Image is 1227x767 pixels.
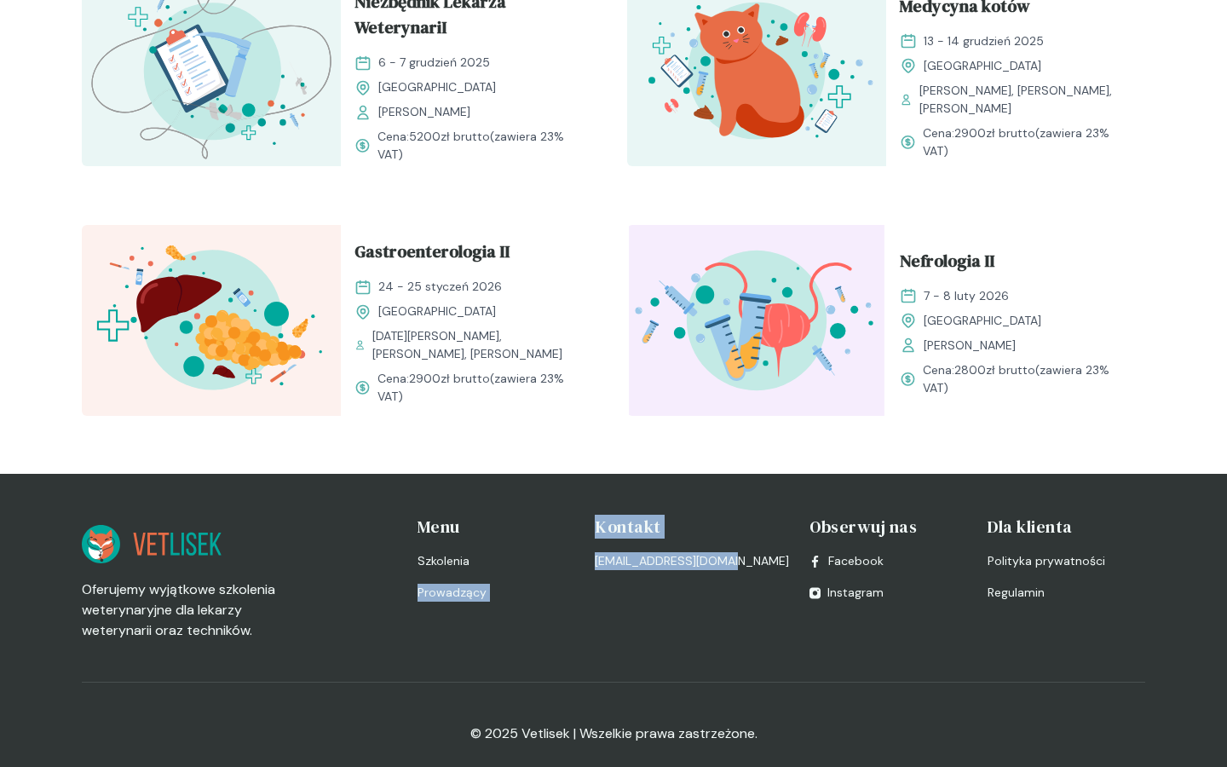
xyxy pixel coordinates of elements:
span: Nefrologia II [900,248,994,280]
span: 6 - 7 grudzień 2025 [378,54,490,72]
span: 13 - 14 grudzień 2025 [924,32,1044,50]
span: 5200 zł brutto [409,129,490,144]
span: Prowadzący [418,584,487,602]
span: [PERSON_NAME] [924,337,1016,355]
span: 2900 zł brutto [954,125,1035,141]
img: ZpgBUh5LeNNTxPrX_Uro_T.svg [627,225,886,416]
span: Gastroenterologia II [354,239,510,271]
span: 2800 zł brutto [954,362,1035,378]
span: Polityka prywatności [988,552,1105,570]
h4: Kontakt [595,515,789,539]
span: [PERSON_NAME] [378,103,470,121]
h4: Obserwuj nas [809,515,967,539]
span: Cena: (zawiera 23% VAT) [923,361,1132,397]
span: 7 - 8 luty 2026 [924,287,1009,305]
span: [GEOGRAPHIC_DATA] [924,312,1041,330]
p: Oferujemy wyjątkowe szkolenia weterynaryjne dla lekarzy weterynarii oraz techników. [82,580,291,641]
span: Cena: (zawiera 23% VAT) [377,370,586,406]
span: Cena: (zawiera 23% VAT) [377,128,586,164]
a: Facebook [809,552,884,570]
a: Szkolenia [418,552,575,570]
span: [PERSON_NAME], [PERSON_NAME], [PERSON_NAME] [919,82,1132,118]
h4: Dla klienta [988,515,1145,539]
span: [GEOGRAPHIC_DATA] [378,303,496,320]
a: Regulamin [988,584,1145,602]
a: [EMAIL_ADDRESS][DOMAIN_NAME] [595,552,789,570]
a: Polityka prywatności [988,552,1145,570]
span: Regulamin [988,584,1045,602]
span: [GEOGRAPHIC_DATA] [924,57,1041,75]
span: Szkolenia [418,552,469,570]
a: Prowadzący [418,584,575,602]
p: © 2025 Vetlisek | Wszelkie prawa zastrzeżone. [470,724,758,744]
span: 2900 zł brutto [409,371,490,386]
a: Instagram [809,584,884,602]
h4: Menu [418,515,575,539]
span: [GEOGRAPHIC_DATA] [378,78,496,96]
img: ZxkxEIF3NbkBX8eR_GastroII_T.svg [82,225,341,416]
a: Nefrologia II [900,248,1132,280]
a: Gastroenterologia II [354,239,586,271]
span: Cena: (zawiera 23% VAT) [923,124,1132,160]
span: [DATE][PERSON_NAME], [PERSON_NAME], [PERSON_NAME] [372,327,586,363]
span: 24 - 25 styczeń 2026 [378,278,502,296]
